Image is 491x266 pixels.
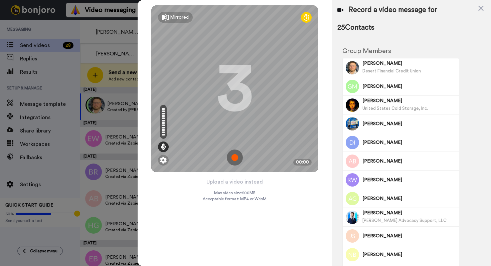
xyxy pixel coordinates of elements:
[346,80,359,93] img: Image of Grant M
[362,218,447,223] span: [PERSON_NAME] Advocacy Support, LLC
[346,98,359,112] img: Image of Aaron Parlet
[160,157,167,164] img: ic_gear.svg
[346,155,359,168] img: Image of Aaron Blaine
[362,251,457,258] span: [PERSON_NAME]
[346,229,359,243] img: Image of Joshua Sims
[346,192,359,205] img: Image of Anthony Gutierrez
[29,25,101,31] p: Message from Amy, sent Just now
[216,64,253,114] div: 3
[204,178,265,186] button: Upload a video instead
[362,106,428,110] span: United States Cold Storage, Inc.
[362,158,457,165] span: [PERSON_NAME]
[362,210,457,216] span: [PERSON_NAME]
[346,173,359,187] img: Image of Reece Wright
[342,47,459,55] h2: Group Members
[362,177,457,183] span: [PERSON_NAME]
[15,19,26,30] img: Profile image for Amy
[346,211,359,224] img: Image of Tommy Yap
[346,117,359,130] img: Image of Jason Deschenes
[346,61,359,74] img: Image of Bo Smedley
[346,136,359,149] img: Image of Dan Irizarry
[362,233,457,239] span: [PERSON_NAME]
[362,139,457,146] span: [PERSON_NAME]
[362,97,457,104] span: [PERSON_NAME]
[227,150,243,166] img: ic_record_start.svg
[362,69,421,73] span: Desert Financial Credit Union
[362,195,457,202] span: [PERSON_NAME]
[362,60,457,67] span: [PERSON_NAME]
[346,248,359,261] img: Image of Noah Bergman
[362,83,457,90] span: [PERSON_NAME]
[214,190,256,196] span: Max video size: 500 MB
[10,13,124,36] div: message notification from Amy, Just now. Hi Kevin, We hope you and your customers have been havin...
[293,159,312,166] div: 00:00
[362,120,457,127] span: [PERSON_NAME]
[203,196,267,202] span: Acceptable format: MP4 or WebM
[29,18,101,25] p: Hi [PERSON_NAME], We hope you and your customers have been having a great time with [PERSON_NAME]...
